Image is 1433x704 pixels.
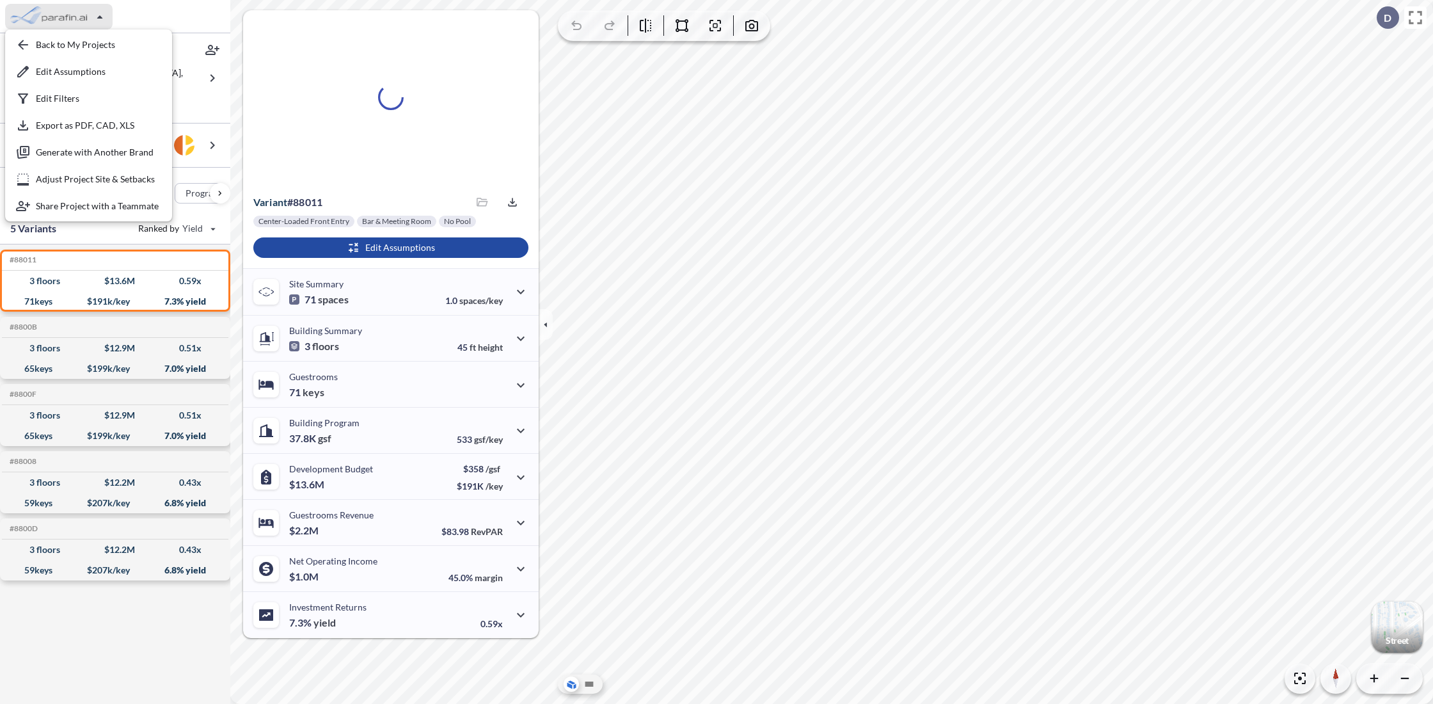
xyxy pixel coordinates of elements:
p: 533 [457,434,503,445]
span: margin [475,572,503,583]
p: 45.0% [448,572,503,583]
span: keys [303,386,324,399]
span: /key [486,481,503,492]
p: 37.8K [289,432,331,445]
button: Aerial View [564,676,579,692]
p: Guestrooms [289,371,338,382]
p: Edit Assumptions [365,241,435,254]
p: # 88011 [253,196,322,209]
button: Switcher ImageStreet [1372,602,1423,653]
p: 0.59x [480,618,503,629]
p: 71 [289,386,324,399]
h5: Click to copy the code [7,457,36,466]
p: D [1384,12,1391,24]
span: height [478,342,503,353]
button: Site Plan [582,676,597,692]
button: Edit Assumptions [8,59,170,84]
span: yield [313,616,336,629]
h5: Click to copy the code [7,255,36,264]
p: $2.2M [289,524,321,537]
span: spaces/key [459,295,503,306]
button: Generate with Another Brand [8,140,170,165]
span: /gsf [486,463,500,474]
p: Site Summary [289,278,344,289]
p: $358 [457,463,503,474]
p: Edit Assumptions [36,66,106,77]
p: 45 [457,342,503,353]
span: Variant [253,196,287,208]
p: $83.98 [441,526,503,537]
span: ft [470,342,476,353]
button: Adjust Project Site & Setbacks [8,166,170,192]
p: Edit Filters [36,93,79,104]
p: No Pool [444,216,471,227]
p: Center-Loaded Front Entry [258,216,349,227]
p: Share Project with a Teammate [36,200,159,212]
h5: Click to copy the code [7,390,36,399]
span: floors [312,340,339,353]
button: Export as PDF, CAD, XLS [8,113,170,138]
p: $191K [457,481,503,492]
img: Switcher Image [1372,602,1423,653]
h5: Click to copy the code [7,524,38,533]
p: 3 [289,340,339,353]
h5: Click to copy the code [7,323,37,332]
button: Share Project with a Teammate [8,193,170,219]
button: Edit Assumptions [253,237,528,258]
p: Investment Returns [289,602,367,612]
p: Back to My Projects [36,39,115,51]
span: RevPAR [471,526,503,537]
p: $1.0M [289,570,321,583]
p: 7.3% [289,616,336,629]
p: Guestrooms Revenue [289,509,374,520]
p: Adjust Project Site & Setbacks [36,173,155,185]
p: Bar & Meeting Room [362,216,431,227]
p: Street [1386,636,1409,646]
p: $13.6M [289,478,326,491]
p: Export as PDF, CAD, XLS [36,120,134,131]
p: Net Operating Income [289,556,377,566]
p: 71 [289,293,349,306]
button: Edit Filters [8,86,170,111]
p: 1.0 [445,295,503,306]
p: Development Budget [289,463,373,474]
span: spaces [318,293,349,306]
span: gsf/key [474,434,503,445]
p: Building Program [289,417,360,428]
p: Generate with Another Brand [36,147,154,158]
p: Building Summary [289,325,362,336]
span: gsf [318,432,331,445]
button: Back to My Projects [8,32,170,58]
